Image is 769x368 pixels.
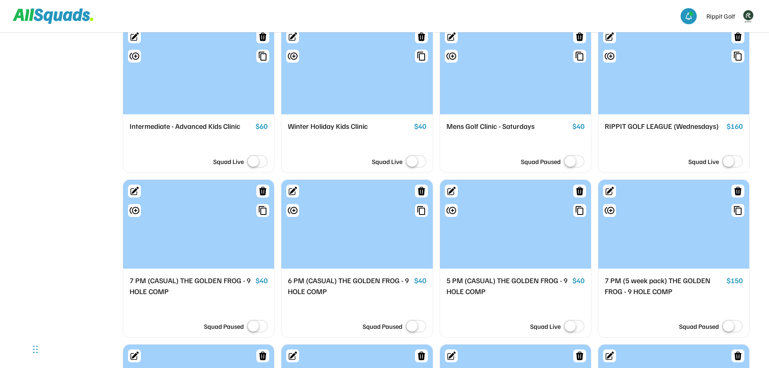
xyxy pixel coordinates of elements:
[727,121,743,132] div: $160
[414,121,426,132] div: $40
[572,275,585,286] div: $40
[130,121,252,132] div: Intermediate - Advanced Kids Clinic
[521,157,561,166] div: Squad Paused
[256,275,268,286] div: $40
[372,157,402,166] div: Squad Live
[685,12,693,20] img: bell-03%20%281%29.svg
[530,322,561,331] div: Squad Live
[446,275,569,297] div: 5 PM (CASUAL) THE GOLDEN FROG - 9 HOLE COMP
[362,322,402,331] div: Squad Paused
[605,121,723,132] div: RIPPIT GOLF LEAGUE (Wednesdays)
[572,121,585,132] div: $40
[740,8,756,24] img: Rippitlogov2_green.png
[288,275,411,297] div: 6 PM (CASUAL) THE GOLDEN FROG - 9 HOLE COMP
[706,11,735,21] div: Rippit Golf
[213,157,244,166] div: Squad Live
[679,322,719,331] div: Squad Paused
[446,121,569,132] div: Mens Golf Clinic - Saturdays
[204,322,244,331] div: Squad Paused
[605,275,723,297] div: 7 PM (5 week pack) THE GOLDEN FROG - 9 HOLE COMP
[256,121,268,132] div: $60
[688,157,719,166] div: Squad Live
[414,275,426,286] div: $40
[130,275,252,297] div: 7 PM (CASUAL) THE GOLDEN FROG - 9 HOLE COMP
[288,121,411,132] div: Winter Holiday Kids Clinic
[727,275,743,286] div: $150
